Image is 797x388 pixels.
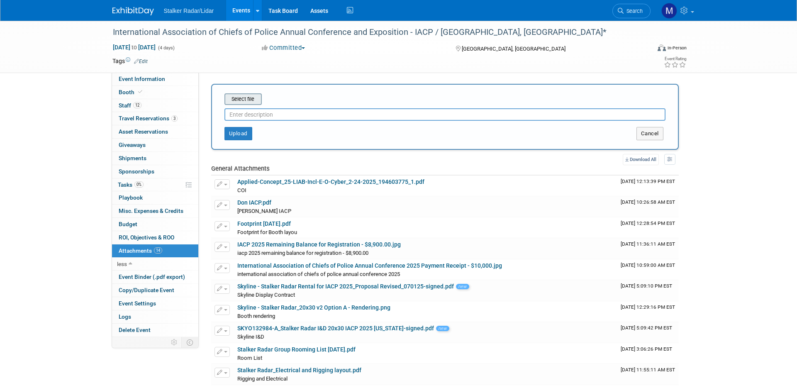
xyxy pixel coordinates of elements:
a: Stalker Radar_Electrical and Rigging layout.pdf [237,367,361,373]
td: Upload Timestamp [617,259,679,280]
span: Skyline Display Contract [237,292,295,298]
span: Misc. Expenses & Credits [119,207,183,214]
span: Upload Timestamp [621,262,675,268]
a: Skyline - Stalker Radar Rental for IACP 2025_Proposal Revised_070125-signed.pdf [237,283,454,290]
div: International Association of Chiefs of Police Annual Conference and Exposition - IACP / [GEOGRAPH... [110,25,638,40]
a: Footprint [DATE].pdf [237,220,291,227]
span: Upload Timestamp [621,178,675,184]
span: ROI, Objectives & ROO [119,234,174,241]
a: Asset Reservations [112,125,198,138]
a: Staff12 [112,99,198,112]
span: Budget [119,221,137,227]
span: Shipments [119,155,146,161]
a: Budget [112,218,198,231]
a: Tasks0% [112,178,198,191]
span: 12 [133,102,141,108]
span: new [436,326,449,331]
span: iacp 2025 remaining balance for registration - $8,900.00 [237,250,368,256]
td: Tags [112,57,148,65]
span: COI [237,187,246,193]
span: (4 days) [157,45,175,51]
a: Shipments [112,152,198,165]
span: Event Settings [119,300,156,307]
span: Rigging and Electrical [237,376,288,382]
td: Upload Timestamp [617,280,679,301]
span: Upload Timestamp [621,220,675,226]
a: Travel Reservations3 [112,112,198,125]
span: Sponsorships [119,168,154,175]
td: Upload Timestamp [617,238,679,259]
span: Upload Timestamp [621,199,675,205]
td: Toggle Event Tabs [181,337,198,348]
a: Stalker Radar Group Rooming List [DATE].pdf [237,346,356,353]
span: 3 [171,115,178,122]
span: Upload Timestamp [621,346,672,352]
span: Upload Timestamp [621,241,675,247]
a: Attachments14 [112,244,198,257]
span: Playbook [119,194,143,201]
td: Upload Timestamp [617,322,679,343]
a: Applied-Concept_25-LIAB-Incl-E-O-Cyber_2-24-2025_194603775_1.pdf [237,178,424,185]
a: Skyline - Stalker Radar_20x30 v2 Option A - Rendering.png [237,304,390,311]
span: Asset Reservations [119,128,168,135]
span: [GEOGRAPHIC_DATA], [GEOGRAPHIC_DATA] [462,46,565,52]
input: Enter description [224,108,665,121]
i: Booth reservation complete [138,90,142,94]
span: Copy/Duplicate Event [119,287,174,293]
a: Sponsorships [112,165,198,178]
a: Edit [134,59,148,64]
span: Giveaways [119,142,146,148]
a: Giveaways [112,139,198,151]
a: Copy/Duplicate Event [112,284,198,297]
span: Attachments [119,247,162,254]
span: Event Information [119,76,165,82]
div: In-Person [667,45,687,51]
td: Upload Timestamp [617,196,679,217]
div: Event Rating [664,57,686,61]
td: Personalize Event Tab Strip [167,337,182,348]
span: Travel Reservations [119,115,178,122]
a: less [112,258,198,271]
span: [DATE] [DATE] [112,44,156,51]
a: Event Information [112,73,198,85]
img: Mark LaChapelle [661,3,677,19]
span: Search [624,8,643,14]
span: to [130,44,138,51]
button: Cancel [636,127,663,140]
span: General Attachments [211,165,270,172]
a: Booth [112,86,198,99]
span: [PERSON_NAME] IACP [237,208,291,214]
a: Delete Event [112,324,198,337]
span: international association of chiefs of police annual conference 2025 [237,271,400,277]
td: Upload Timestamp [617,217,679,238]
button: Committed [259,44,308,52]
a: Event Binder (.pdf export) [112,271,198,283]
span: 0% [134,181,144,188]
a: ROI, Objectives & ROO [112,231,198,244]
span: 14 [154,247,162,254]
a: Don IACP.pdf [237,199,271,206]
span: Event Binder (.pdf export) [119,273,185,280]
a: International Association of Chiefs of Police Annual Conference 2025 Payment Receipt - $10,000.jpg [237,262,502,269]
span: Upload Timestamp [621,367,675,373]
span: Stalker Radar/Lidar [164,7,214,14]
a: IACP 2025 Remaining Balance for Registration - $8,900.00.jpg [237,241,401,248]
img: Format-Inperson.png [658,44,666,51]
td: Upload Timestamp [617,301,679,322]
span: Skyline I&D [237,334,264,340]
a: Download All [623,154,659,165]
a: SKYO132984-A_Stalker Radar I&D 20x30 IACP 2025 [US_STATE]-signed.pdf [237,325,434,332]
a: Logs [112,310,198,323]
td: Upload Timestamp [617,343,679,364]
a: Playbook [112,191,198,204]
span: new [456,284,469,289]
a: Search [612,4,651,18]
span: Room List [237,355,262,361]
div: Event Format [602,43,687,56]
span: Upload Timestamp [621,304,675,310]
span: Upload Timestamp [621,283,672,289]
a: Event Settings [112,297,198,310]
a: Misc. Expenses & Credits [112,205,198,217]
td: Upload Timestamp [617,364,679,385]
span: Footprint for Booth layou [237,229,297,235]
